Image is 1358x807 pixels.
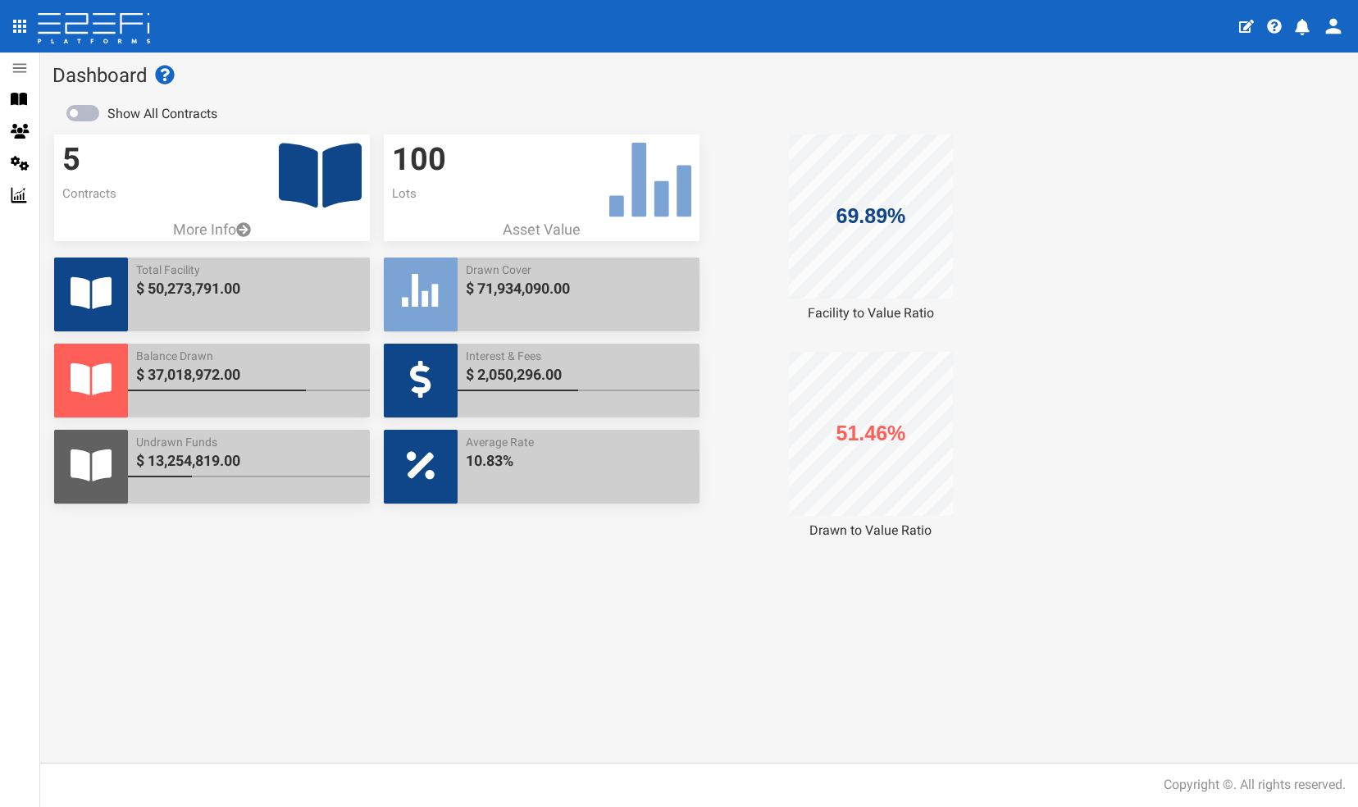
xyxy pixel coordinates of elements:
[62,185,362,203] p: Contracts
[466,364,691,385] span: $ 2,050,296.00
[62,143,362,177] h3: 5
[1164,776,1346,795] div: Copyright ©. All rights reserved.
[392,143,691,177] h3: 100
[136,262,362,278] span: Total Facility
[466,450,691,472] span: 10.83%
[384,219,700,240] p: Asset Value
[466,434,691,450] span: Average Rate
[54,219,370,240] a: More Info
[52,65,1346,86] h1: Dashboard
[466,278,691,299] span: $ 71,934,090.00
[107,105,217,124] label: Show All Contracts
[136,434,362,450] span: Undrawn Funds
[136,348,362,364] span: Balance Drawn
[713,304,1029,323] div: Facility to Value Ratio
[136,364,362,385] span: $ 37,018,972.00
[466,262,691,278] span: Drawn Cover
[466,348,691,364] span: Interest & Fees
[136,278,362,299] span: $ 50,273,791.00
[136,450,362,472] span: $ 13,254,819.00
[392,185,691,203] p: Lots
[713,522,1029,540] div: Drawn to Value Ratio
